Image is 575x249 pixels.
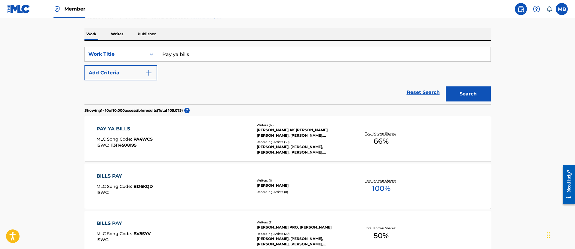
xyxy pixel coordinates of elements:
a: Reset Search [404,86,443,99]
p: Publisher [136,28,158,40]
span: ISWC : [96,237,111,242]
div: Notifications [546,6,552,12]
div: [PERSON_NAME] PRO, [PERSON_NAME] [257,225,347,230]
span: T3114508195 [111,142,136,148]
div: [PERSON_NAME] AK [PERSON_NAME] [PERSON_NAME], [PERSON_NAME], [PERSON_NAME] [PERSON_NAME], [PERSON... [257,127,347,138]
span: 100 % [372,183,390,194]
span: MLC Song Code : [96,231,133,236]
img: Top Rightsholder [54,5,61,13]
form: Search Form [84,47,491,104]
div: Work Title [88,51,142,58]
span: PA4WCS [133,136,153,142]
div: [PERSON_NAME], [PERSON_NAME],[PERSON_NAME], [PERSON_NAME],[PERSON_NAME], [PERSON_NAME], [PERSON_N... [257,144,347,155]
span: MLC Song Code : [96,184,133,189]
p: Total Known Shares: [365,226,397,230]
p: Work [84,28,98,40]
span: BV8SYV [133,231,151,236]
img: help [533,5,540,13]
a: Public Search [515,3,527,15]
p: Writer [109,28,125,40]
div: Recording Artists ( 39 ) [257,140,347,144]
div: Recording Artists ( 0 ) [257,190,347,194]
p: Total Known Shares: [365,131,397,136]
span: MLC Song Code : [96,136,133,142]
div: User Menu [556,3,568,15]
div: Writers ( 1 ) [257,178,347,183]
div: BILLS PAY [96,173,153,180]
div: BILLS PAY [96,220,151,227]
img: MLC Logo [7,5,30,13]
span: 50 % [374,230,389,241]
p: Showing 1 - 10 of 10,000 accessible results (Total 105,075 ) [84,108,183,113]
div: Recording Artists ( 29 ) [257,232,347,236]
iframe: Resource Center [558,160,575,209]
div: Help [531,3,543,15]
span: ISWC : [96,190,111,195]
span: ? [184,108,190,113]
img: search [517,5,525,13]
span: 66 % [374,136,389,147]
button: Add Criteria [84,65,157,80]
a: BILLS PAYMLC Song Code:BD6KQDISWC:Writers (1)[PERSON_NAME]Recording Artists (0)Total Known Shares... [84,163,491,209]
div: Drag [547,226,550,244]
img: 9d2ae6d4665cec9f34b9.svg [145,69,152,76]
div: Writers ( 2 ) [257,220,347,225]
div: Writers ( 12 ) [257,123,347,127]
span: ISWC : [96,142,111,148]
div: [PERSON_NAME], [PERSON_NAME], [PERSON_NAME], [PERSON_NAME], [PERSON_NAME] [257,236,347,247]
div: PAY YA BILLS [96,125,153,132]
p: Total Known Shares: [365,179,397,183]
button: Search [446,86,491,101]
span: BD6KQD [133,184,153,189]
iframe: Chat Widget [545,220,575,249]
a: PAY YA BILLSMLC Song Code:PA4WCSISWC:T3114508195Writers (12)[PERSON_NAME] AK [PERSON_NAME] [PERSO... [84,116,491,161]
div: [PERSON_NAME] [257,183,347,188]
span: Member [64,5,85,12]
